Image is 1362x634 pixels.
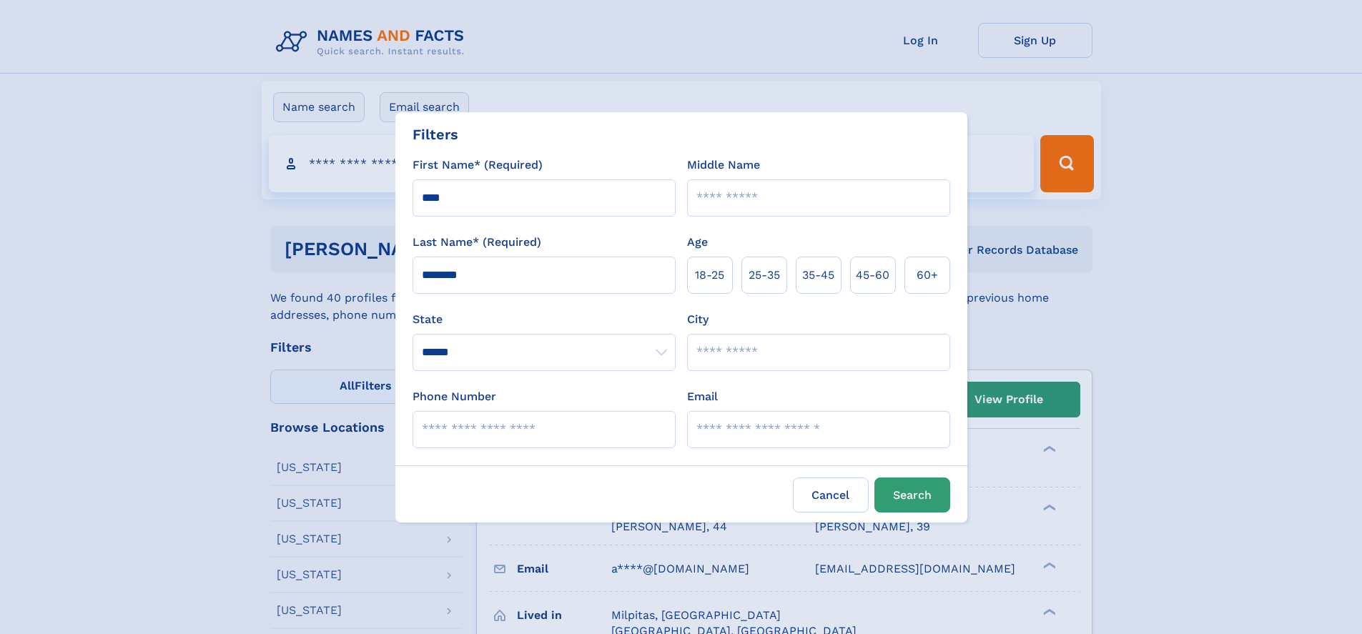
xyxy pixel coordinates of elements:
[802,267,834,284] span: 35‑45
[687,311,709,328] label: City
[413,388,496,405] label: Phone Number
[917,267,938,284] span: 60+
[793,477,869,512] label: Cancel
[413,124,458,145] div: Filters
[413,234,541,251] label: Last Name* (Required)
[687,388,718,405] label: Email
[413,157,543,174] label: First Name* (Required)
[687,157,760,174] label: Middle Name
[749,267,780,284] span: 25‑35
[856,267,889,284] span: 45‑60
[687,234,708,251] label: Age
[874,477,950,512] button: Search
[695,267,724,284] span: 18‑25
[413,311,676,328] label: State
